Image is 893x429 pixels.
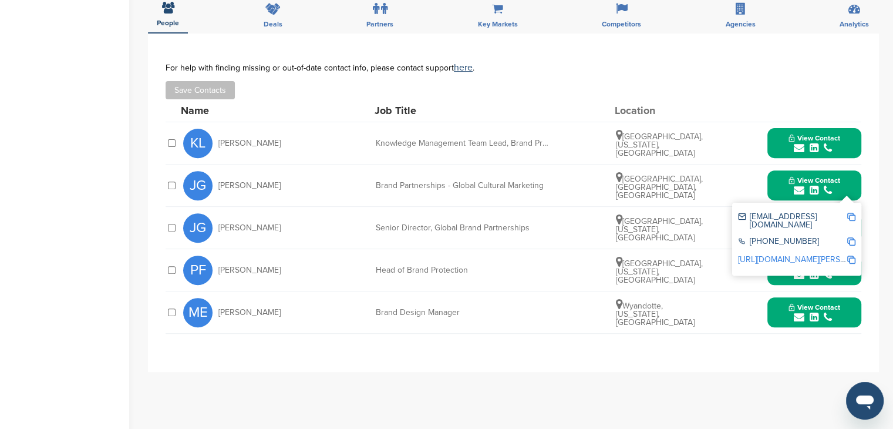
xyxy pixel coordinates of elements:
[478,21,518,28] span: Key Markets
[616,174,703,200] span: [GEOGRAPHIC_DATA], [GEOGRAPHIC_DATA], [GEOGRAPHIC_DATA]
[847,213,855,221] img: Copy
[616,132,703,158] span: [GEOGRAPHIC_DATA], [US_STATE], [GEOGRAPHIC_DATA]
[376,309,552,317] div: Brand Design Manager
[615,105,703,116] div: Location
[218,309,281,317] span: [PERSON_NAME]
[454,62,473,73] a: here
[218,182,281,190] span: [PERSON_NAME]
[616,259,703,285] span: [GEOGRAPHIC_DATA], [US_STATE], [GEOGRAPHIC_DATA]
[774,168,854,203] button: View Contact
[738,237,847,247] div: [PHONE_NUMBER]
[183,213,213,243] span: JG
[366,21,393,28] span: Partners
[376,139,552,148] div: Knowledge Management Team Lead, Brand Protection
[847,256,855,264] img: Copy
[376,182,552,190] div: Brand Partnerships - Global Cultural Marketing
[788,134,840,142] span: View Contact
[616,216,703,243] span: [GEOGRAPHIC_DATA], [US_STATE], [GEOGRAPHIC_DATA]
[788,176,840,185] span: View Contact
[183,298,213,327] span: ME
[375,105,551,116] div: Job Title
[738,213,847,229] div: [EMAIL_ADDRESS][DOMAIN_NAME]
[738,254,881,264] a: [URL][DOMAIN_NAME][PERSON_NAME]
[846,382,884,420] iframe: Button to launch messaging window
[847,237,855,246] img: Copy
[616,301,695,327] span: Wyandotte, [US_STATE], [GEOGRAPHIC_DATA]
[602,21,641,28] span: Competitors
[376,266,552,274] div: Head of Brand Protection
[183,171,213,200] span: JG
[264,21,282,28] span: Deals
[774,295,854,330] button: View Contact
[218,224,281,232] span: [PERSON_NAME]
[774,126,854,161] button: View Contact
[840,21,869,28] span: Analytics
[726,21,756,28] span: Agencies
[788,303,840,311] span: View Contact
[166,63,861,72] div: For help with finding missing or out-of-date contact info, please contact support .
[183,256,213,285] span: PF
[181,105,310,116] div: Name
[218,139,281,148] span: [PERSON_NAME]
[157,19,179,26] span: People
[183,129,213,158] span: KL
[218,266,281,274] span: [PERSON_NAME]
[166,81,235,99] button: Save Contacts
[376,224,552,232] div: Senior Director, Global Brand Partnerships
